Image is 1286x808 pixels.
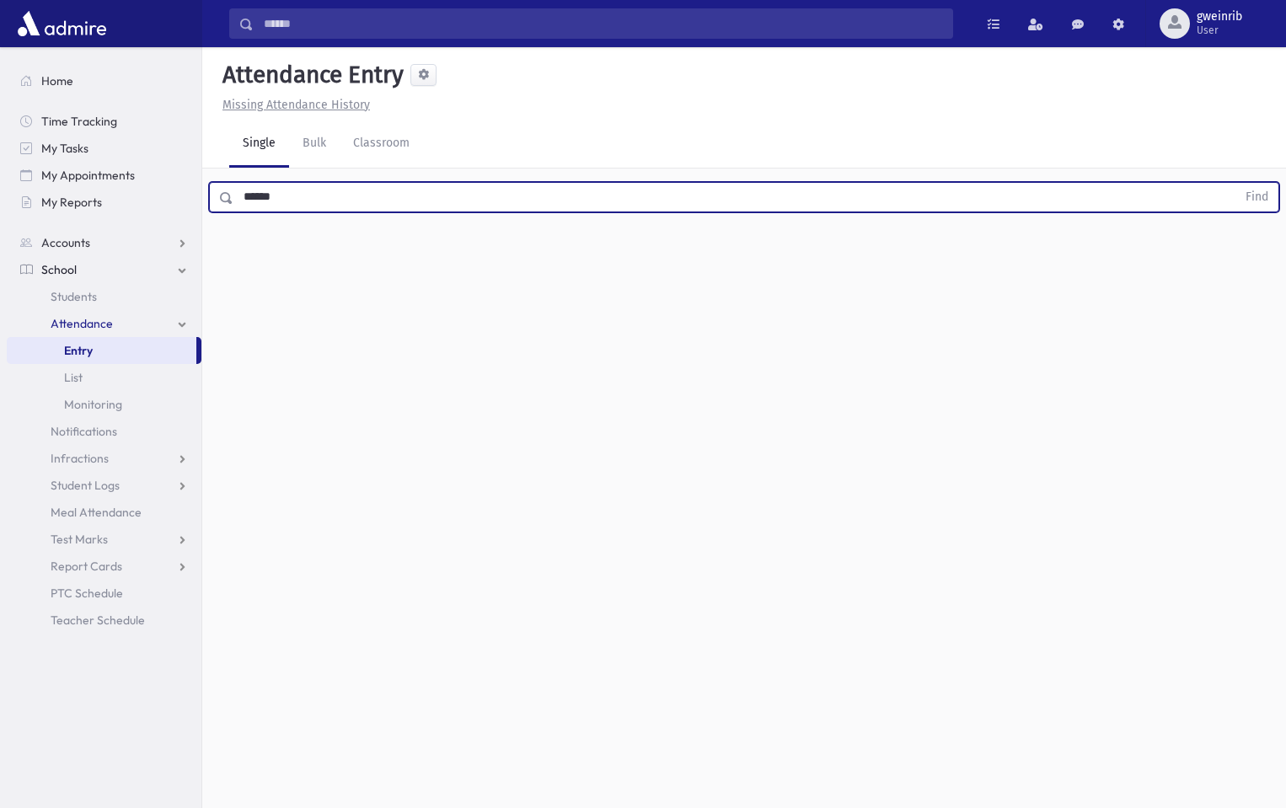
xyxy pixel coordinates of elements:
[7,162,201,189] a: My Appointments
[7,135,201,162] a: My Tasks
[7,67,201,94] a: Home
[7,418,201,445] a: Notifications
[51,613,145,628] span: Teacher Schedule
[7,310,201,337] a: Attendance
[289,120,340,168] a: Bulk
[41,235,90,250] span: Accounts
[41,168,135,183] span: My Appointments
[51,559,122,574] span: Report Cards
[41,195,102,210] span: My Reports
[51,505,142,520] span: Meal Attendance
[7,472,201,499] a: Student Logs
[7,337,196,364] a: Entry
[7,256,201,283] a: School
[41,262,77,277] span: School
[7,189,201,216] a: My Reports
[7,607,201,634] a: Teacher Schedule
[41,73,73,88] span: Home
[1197,10,1242,24] span: gweinrib
[7,108,201,135] a: Time Tracking
[1235,183,1278,211] button: Find
[7,580,201,607] a: PTC Schedule
[51,316,113,331] span: Attendance
[7,391,201,418] a: Monitoring
[7,283,201,310] a: Students
[216,98,370,112] a: Missing Attendance History
[340,120,423,168] a: Classroom
[64,397,122,412] span: Monitoring
[7,364,201,391] a: List
[254,8,952,39] input: Search
[7,553,201,580] a: Report Cards
[51,478,120,493] span: Student Logs
[51,586,123,601] span: PTC Schedule
[41,141,88,156] span: My Tasks
[7,229,201,256] a: Accounts
[64,343,93,358] span: Entry
[51,532,108,547] span: Test Marks
[222,98,370,112] u: Missing Attendance History
[1197,24,1242,37] span: User
[51,289,97,304] span: Students
[51,451,109,466] span: Infractions
[13,7,110,40] img: AdmirePro
[64,370,83,385] span: List
[7,526,201,553] a: Test Marks
[51,424,117,439] span: Notifications
[7,445,201,472] a: Infractions
[7,499,201,526] a: Meal Attendance
[216,61,404,89] h5: Attendance Entry
[41,114,117,129] span: Time Tracking
[229,120,289,168] a: Single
